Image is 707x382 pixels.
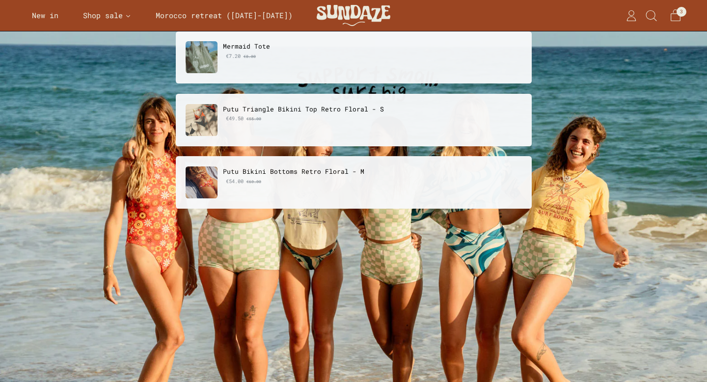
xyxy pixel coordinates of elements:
p: Putu Triangle Bikini Top Retro Floral - S [223,104,521,114]
strike: €55.00 [246,116,261,121]
a: Morocco retreat ([DATE]-[DATE]) [143,2,305,29]
strike: €60.00 [246,179,261,184]
p: €7.20 [223,52,521,60]
a: 3 [664,2,687,29]
img: Sundaze_KimdeHoop_Day1-75.jpg [186,166,218,198]
span: New in [32,10,58,21]
p: Mermaid Tote [223,41,521,52]
p: €49.50 [223,114,521,122]
span: Shop sale [83,10,123,21]
p: €54.00 [223,177,521,185]
a: New in [20,2,71,29]
a: Shop sale [71,2,143,29]
p: Putu Bikini Bottoms Retro Floral - M [223,166,521,177]
img: Sundaze_KimdeHoop_Day1-96.jpg [186,104,218,136]
img: mermaid-tote-anne-fleur-21.jpg [186,41,218,73]
strike: €8.00 [244,54,256,59]
img: SunDaze Surf [317,5,390,26]
span: Morocco retreat ([DATE]-[DATE]) [156,10,293,21]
